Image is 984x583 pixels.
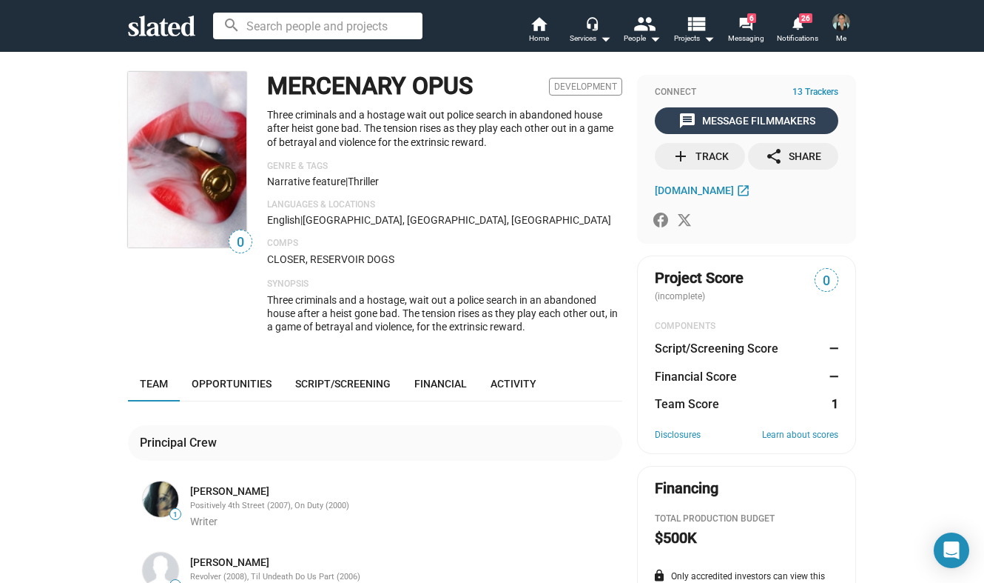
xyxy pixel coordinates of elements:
mat-icon: message [678,112,696,130]
mat-icon: home [530,15,547,33]
span: Development [549,78,622,96]
span: Script/Screening [295,378,391,390]
dd: 1 [824,396,838,412]
a: Team [128,366,180,402]
mat-icon: add [672,147,690,165]
div: Connect [655,87,838,99]
mat-icon: arrow_drop_down [596,30,614,47]
span: | [346,176,348,187]
dt: Script/Screening Score [655,341,778,356]
span: (incomplete) [655,291,708,302]
p: Genre & Tags [267,161,622,173]
span: 13 Trackers [792,87,838,99]
a: Script/Screening [283,366,402,402]
mat-icon: open_in_new [736,183,750,197]
a: 26Notifications [772,15,823,47]
mat-icon: people [633,13,655,34]
span: 1 [170,510,181,519]
div: Message Filmmakers [678,107,815,134]
span: 26 [799,13,812,23]
mat-icon: arrow_drop_down [646,30,664,47]
a: 6Messaging [720,15,772,47]
span: Team [140,378,168,390]
div: Open Intercom Messenger [934,533,969,568]
button: Share [748,143,838,170]
dd: — [824,369,838,384]
img: Shauna McClure [143,482,178,517]
div: Services [570,30,611,47]
button: Services [565,15,616,47]
mat-icon: notifications [790,16,804,30]
dd: — [824,341,838,356]
mat-icon: view_list [685,13,707,34]
div: COMPONENTS [655,321,838,333]
div: Share [765,143,821,170]
p: Languages & Locations [267,199,622,211]
mat-icon: forum [738,16,752,30]
span: 6 [747,13,756,23]
mat-icon: headset_mic [585,16,599,30]
span: Activity [491,378,536,390]
span: Thriller [348,176,379,187]
span: Three criminals and a hostage, wait out a police search in an abandoned house after a heist gone ... [267,294,618,333]
a: [DOMAIN_NAME] [655,181,754,199]
a: Financial [402,366,479,402]
span: [GEOGRAPHIC_DATA], [GEOGRAPHIC_DATA], [GEOGRAPHIC_DATA] [303,214,611,226]
h1: MERCENARY OPUS [267,70,473,102]
dt: Financial Score [655,369,737,384]
a: Disclosures [655,430,701,442]
mat-icon: arrow_drop_down [700,30,718,47]
button: Projects [668,15,720,47]
h2: $500K [655,528,697,548]
div: People [624,30,661,47]
a: Home [513,15,565,47]
a: Opportunities [180,366,283,402]
p: Comps [267,238,622,250]
img: Toni D'Antonio [832,13,850,31]
button: Track [655,143,745,170]
div: Total Production budget [655,513,838,525]
span: Notifications [777,30,818,47]
input: Search people and projects [213,13,422,39]
span: Financial [414,378,467,390]
div: Positively 4th Street (2007), On Duty (2000) [190,501,619,512]
p: Three criminals and a hostage wait out police search in abandoned house after heist gone bad. The... [267,108,622,150]
div: Principal Crew [140,435,223,450]
span: Writer [190,516,218,527]
span: Projects [674,30,715,47]
a: Activity [479,366,548,402]
span: Me [836,30,846,47]
span: | [300,214,303,226]
img: MERCENARY OPUS [128,72,246,247]
span: [DOMAIN_NAME] [655,184,734,196]
button: People [616,15,668,47]
button: Toni D'AntonioMe [823,10,859,49]
span: English [267,214,300,226]
dt: Team Score [655,396,719,412]
a: Learn about scores [762,430,838,442]
span: Opportunities [192,378,272,390]
a: [PERSON_NAME] [190,484,269,499]
span: 0 [815,271,838,291]
span: 0 [229,233,252,253]
button: Message Filmmakers [655,107,838,134]
p: CLOSER, RESERVOIR DOGS [267,253,622,267]
mat-icon: share [765,147,783,165]
span: Home [529,30,549,47]
div: Track [672,143,729,170]
span: Project Score [655,268,744,288]
span: Messaging [728,30,764,47]
mat-icon: lock [653,569,666,582]
p: Synopsis [267,279,622,290]
a: [PERSON_NAME] [190,556,269,570]
span: Narrative feature [267,176,346,187]
div: Financing [655,479,718,499]
div: Revolver (2008), Til Undeath Do Us Part (2006) [190,572,619,583]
